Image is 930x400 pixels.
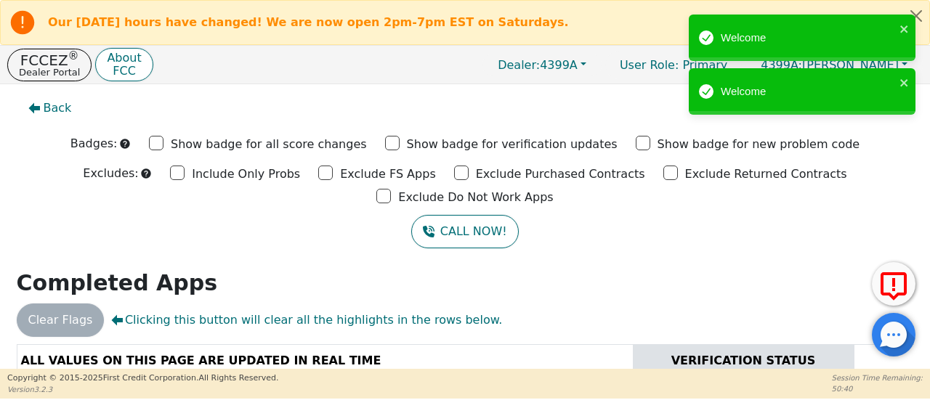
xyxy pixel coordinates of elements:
button: Dealer:4399A [482,54,602,76]
sup: ® [68,49,79,62]
span: 4399A [498,58,578,72]
span: Dealer: [498,58,540,72]
div: Welcome [721,30,895,46]
strong: Completed Apps [17,270,218,295]
p: Show badge for verification updates [407,136,618,153]
p: Exclude Purchased Contracts [476,166,645,183]
p: Show badge for all score changes [171,136,367,153]
p: Session Time Remaining: [832,372,923,383]
p: Copyright © 2015- 2025 First Credit Corporation. [7,372,278,385]
button: close [899,74,910,91]
p: Primary [605,51,742,79]
button: close [899,20,910,37]
p: Show badge for new problem code [658,136,860,153]
span: Back [44,99,72,117]
button: AboutFCC [95,48,153,82]
p: Version 3.2.3 [7,384,278,395]
p: Excludes: [83,165,138,182]
p: Exclude Returned Contracts [685,166,847,183]
p: FCC [107,65,141,77]
p: Include Only Probs [192,166,300,183]
div: ALL VALUES ON THIS PAGE ARE UPDATED IN REAL TIME [21,352,629,370]
div: VERIFICATION STATUS [640,352,847,370]
span: All Rights Reserved. [198,373,278,383]
p: 50:40 [832,383,923,394]
button: CALL NOW! [411,215,518,248]
span: User Role : [620,58,679,72]
p: FCCEZ [19,53,80,68]
p: Badges: [70,135,118,152]
div: Welcome [721,83,895,100]
b: Our [DATE] hours have changed! We are now open 2pm-7pm EST on Saturdays. [48,15,569,29]
p: Exclude Do Not Work Apps [398,189,553,206]
button: Back [17,91,84,125]
button: Close alert [903,1,929,30]
p: Exclude FS Apps [340,166,436,183]
button: Report Error to FCC [872,262,915,306]
button: FCCEZ®Dealer Portal [7,49,92,81]
a: User Role: Primary [605,51,742,79]
span: Clicking this button will clear all the highlights in the rows below. [111,311,502,329]
p: About [107,52,141,64]
p: Dealer Portal [19,68,80,77]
